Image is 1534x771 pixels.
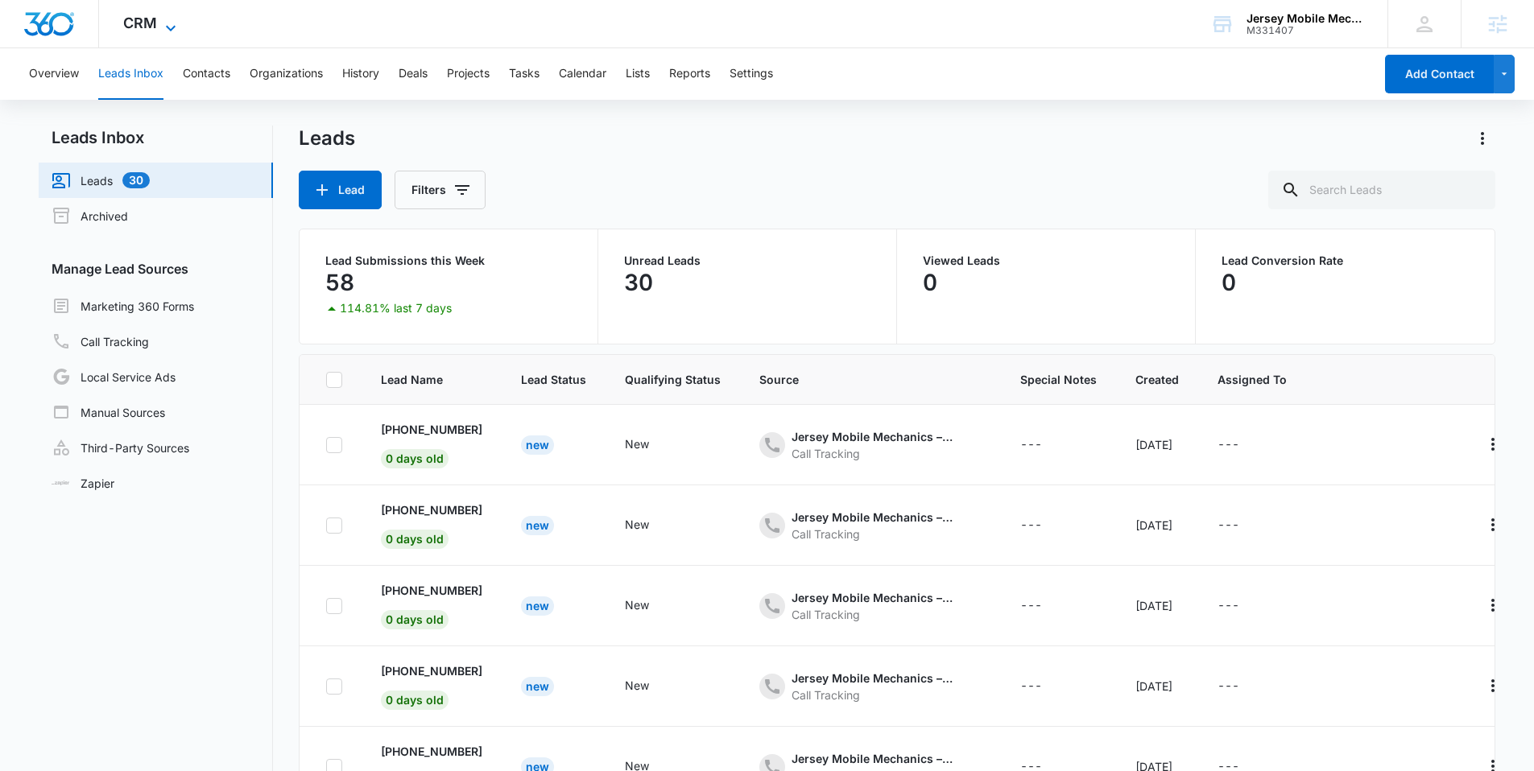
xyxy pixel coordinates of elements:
[626,48,650,100] button: Lists
[29,48,79,100] button: Overview
[1218,435,1239,455] div: ---
[1020,596,1042,616] div: ---
[1020,596,1071,616] div: - - Select to Edit Field
[625,596,649,613] div: New
[792,686,953,703] div: Call Tracking
[447,48,490,100] button: Projects
[624,255,870,266] p: Unread Leads
[1218,371,1287,388] span: Assigned To
[1218,596,1239,616] div: ---
[923,270,937,295] p: 0
[98,48,163,100] button: Leads Inbox
[1247,25,1364,36] div: account id
[792,606,953,623] div: Call Tracking
[1470,126,1495,151] button: Actions
[183,48,230,100] button: Contacts
[1218,435,1268,455] div: - - Select to Edit Field
[521,599,554,612] a: New
[521,435,554,455] div: New
[625,516,649,533] div: New
[509,48,540,100] button: Tasks
[792,670,953,686] div: Jersey Mobile Mechanics – Ads
[61,95,144,105] div: Domain Overview
[1222,255,1469,266] p: Lead Conversion Rate
[669,48,710,100] button: Reports
[52,171,150,190] a: Leads30
[1020,371,1097,388] span: Special Notes
[521,596,554,616] div: New
[52,475,114,492] a: Zapier
[1020,516,1042,535] div: ---
[52,367,176,386] a: Local Service Ads
[381,743,482,760] p: [PHONE_NUMBER]
[1480,592,1506,618] button: Actions
[39,126,273,150] h2: Leads Inbox
[625,435,649,452] div: New
[52,332,149,351] a: Call Tracking
[1218,677,1239,696] div: ---
[1135,678,1179,695] div: [DATE]
[399,48,428,100] button: Deals
[1222,270,1236,295] p: 0
[26,42,39,55] img: website_grey.svg
[1218,516,1239,535] div: ---
[625,677,649,694] div: New
[625,596,678,616] div: - - Select to Edit Field
[381,610,449,629] span: 0 days old
[792,526,953,542] div: Call Tracking
[340,303,452,314] p: 114.81% last 7 days
[521,679,554,693] a: New
[792,428,953,445] div: Jersey Mobile Mechanics – Ads
[381,449,449,468] span: 0 days old
[1020,677,1042,696] div: ---
[923,255,1169,266] p: Viewed Leads
[1480,673,1506,699] button: Actions
[381,582,482,626] a: [PHONE_NUMBER]0 days old
[1020,677,1071,696] div: - - Select to Edit Field
[381,501,482,518] p: [PHONE_NUMBER]
[52,296,194,315] a: Marketing 360 Forms
[1268,171,1495,209] input: Search Leads
[625,371,721,388] span: Qualifying Status
[325,255,572,266] p: Lead Submissions this Week
[381,691,449,710] span: 0 days old
[1020,435,1042,455] div: ---
[759,509,982,542] div: - - Select to Edit Field
[42,42,177,55] div: Domain: [DOMAIN_NAME]
[342,48,379,100] button: History
[1020,435,1071,455] div: - - Select to Edit Field
[1135,436,1179,453] div: [DATE]
[759,371,982,388] span: Source
[43,93,56,106] img: tab_domain_overview_orange.svg
[325,270,354,295] p: 58
[1480,431,1506,457] button: Actions
[52,438,189,457] a: Third-Party Sources
[759,589,982,623] div: - - Select to Edit Field
[381,662,482,707] a: [PHONE_NUMBER]0 days old
[624,270,653,295] p: 30
[381,582,482,599] p: [PHONE_NUMBER]
[45,26,79,39] div: v 4.0.25
[792,750,953,767] div: Jersey Mobile Mechanics – Ads
[1385,55,1494,93] button: Add Contact
[521,516,554,535] div: New
[1218,516,1268,535] div: - - Select to Edit Field
[625,677,678,696] div: - - Select to Edit Field
[521,371,586,388] span: Lead Status
[730,48,773,100] button: Settings
[625,435,678,455] div: - - Select to Edit Field
[381,421,482,438] p: [PHONE_NUMBER]
[250,48,323,100] button: Organizations
[299,171,382,209] button: Lead
[1135,597,1179,614] div: [DATE]
[1020,516,1071,535] div: - - Select to Edit Field
[521,438,554,451] a: New
[1480,512,1506,538] button: Actions
[559,48,606,100] button: Calendar
[759,428,982,462] div: - - Select to Edit Field
[160,93,173,106] img: tab_keywords_by_traffic_grey.svg
[381,421,482,465] a: [PHONE_NUMBER]0 days old
[625,516,678,535] div: - - Select to Edit Field
[381,662,482,679] p: [PHONE_NUMBER]
[123,14,157,31] span: CRM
